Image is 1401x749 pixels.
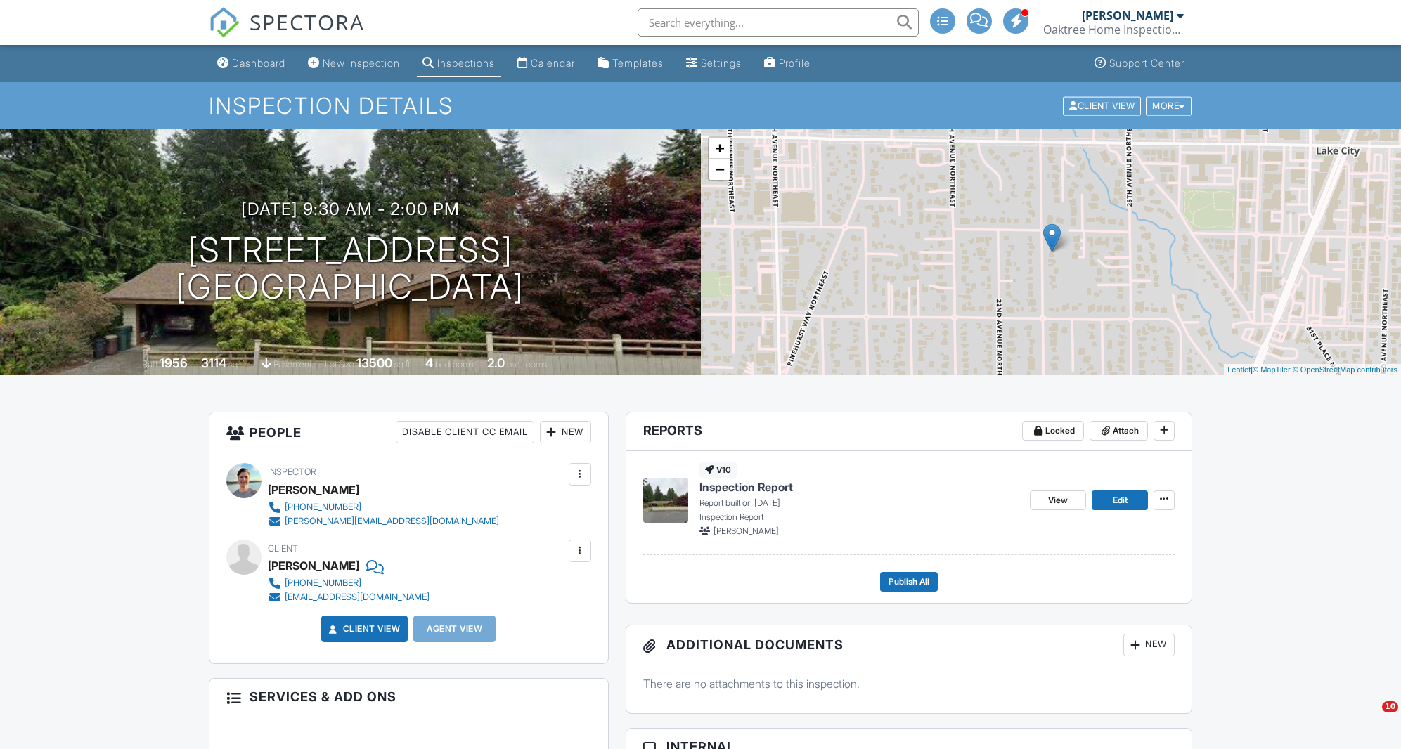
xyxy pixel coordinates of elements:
p: There are no attachments to this inspection. [643,676,1175,691]
a: [EMAIL_ADDRESS][DOMAIN_NAME] [268,590,430,604]
span: Built [142,359,157,370]
div: 1956 [160,356,188,370]
div: Client View [1063,96,1141,115]
a: Dashboard [212,51,291,77]
img: The Best Home Inspection Software - Spectora [209,7,240,38]
div: Calendar [531,57,575,69]
div: More [1146,96,1192,115]
div: 2.0 [487,356,505,370]
div: New [540,421,591,443]
h3: Additional Documents [626,625,1192,665]
a: Support Center [1089,51,1190,77]
span: bathrooms [507,359,547,370]
div: [PHONE_NUMBER] [285,578,361,589]
h1: [STREET_ADDRESS] [GEOGRAPHIC_DATA] [176,232,524,306]
div: [PERSON_NAME] [268,555,359,576]
h1: Inspection Details [209,93,1193,118]
a: Zoom in [709,138,730,159]
span: sq. ft. [228,359,248,370]
a: Leaflet [1227,365,1251,374]
div: New [1123,634,1175,656]
a: [PHONE_NUMBER] [268,500,499,514]
a: Profile [758,51,816,77]
iframe: Intercom live chat [1353,701,1387,735]
span: bedrooms [435,359,474,370]
h3: [DATE] 9:30 am - 2:00 pm [241,200,460,219]
div: Disable Client CC Email [396,421,534,443]
a: Templates [592,51,669,77]
h3: Services & Add ons [209,679,608,715]
div: 13500 [356,356,392,370]
div: | [1224,364,1401,376]
a: Zoom out [709,159,730,180]
a: Calendar [512,51,581,77]
div: 4 [425,356,433,370]
input: Search everything... [638,8,919,37]
a: Client View [326,622,401,636]
div: Profile [779,57,811,69]
a: [PERSON_NAME][EMAIL_ADDRESS][DOMAIN_NAME] [268,514,499,528]
div: [PERSON_NAME] [268,479,359,500]
a: SPECTORA [209,19,365,48]
a: Inspections [417,51,501,77]
span: basement [273,359,311,370]
div: Inspections [437,57,495,69]
span: SPECTORA [250,7,365,37]
a: © OpenStreetMap contributors [1293,365,1397,374]
h3: People [209,412,608,452]
a: [PHONE_NUMBER] [268,576,430,590]
div: [PERSON_NAME] [1082,8,1173,22]
div: [EMAIL_ADDRESS][DOMAIN_NAME] [285,592,430,603]
div: [PERSON_NAME][EMAIL_ADDRESS][DOMAIN_NAME] [285,516,499,527]
div: Dashboard [232,57,285,69]
div: 3114 [201,356,226,370]
div: Support Center [1109,57,1184,69]
span: sq.ft. [394,359,412,370]
div: Templates [612,57,664,69]
span: Lot Size [325,359,354,370]
a: Client View [1061,100,1144,110]
a: © MapTiler [1253,365,1291,374]
div: [PHONE_NUMBER] [285,502,361,513]
div: Oaktree Home Inspections [1043,22,1184,37]
span: Client [268,543,298,554]
a: New Inspection [302,51,406,77]
div: Settings [701,57,742,69]
span: 10 [1382,701,1398,712]
div: New Inspection [323,57,400,69]
a: Settings [680,51,747,77]
span: Inspector [268,467,316,477]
